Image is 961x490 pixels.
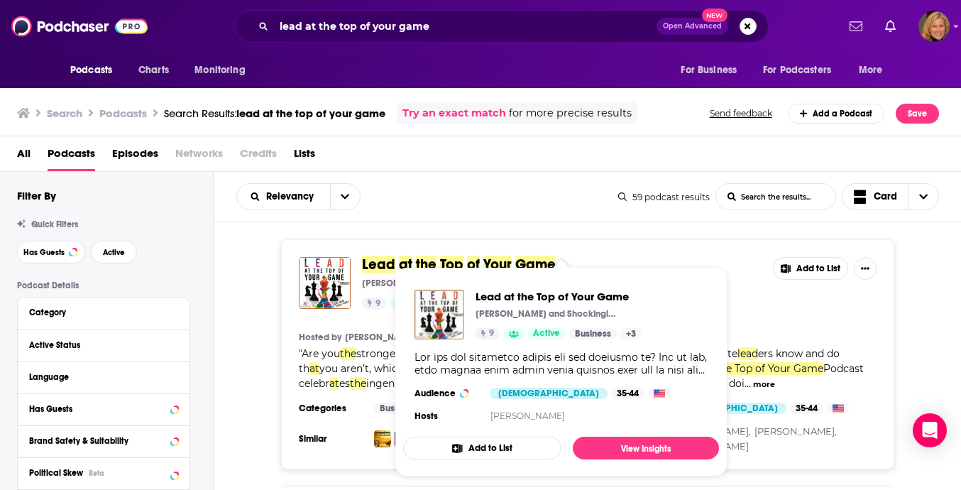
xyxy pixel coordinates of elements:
[859,60,883,80] span: More
[29,436,166,446] div: Brand Safety & Suitability
[533,327,560,341] span: Active
[47,107,82,120] h3: Search
[29,303,178,321] button: Category
[490,410,565,421] a: [PERSON_NAME]
[737,347,758,360] span: lead
[237,192,330,202] button: open menu
[620,328,642,339] a: +3
[17,281,190,290] p: Podcast Details
[23,249,65,256] span: Has Guests
[185,57,263,84] button: open menu
[489,327,494,341] span: 9
[663,23,722,30] span: Open Advanced
[414,388,478,399] h3: Audience
[164,107,385,120] a: Search Results:lead at the top of your game
[414,290,464,339] img: Lead at the Top of Your Game
[60,57,131,84] button: open menu
[164,107,385,120] div: Search Results:
[671,57,754,84] button: open menu
[175,142,223,171] span: Networks
[70,60,112,80] span: Podcasts
[194,60,245,80] span: Monitoring
[103,249,125,256] span: Active
[17,142,31,171] a: All
[573,437,719,459] a: View Insights
[294,142,315,171] a: Lists
[302,347,340,360] span: Are you
[763,60,831,80] span: For Podcasters
[569,328,617,339] a: Business
[854,257,877,280] button: Show More Button
[490,388,608,399] div: [DEMOGRAPHIC_DATA]
[705,107,776,119] button: Send feedback
[403,437,561,459] button: Add to List
[754,425,837,437] a: [PERSON_NAME],
[138,60,169,80] span: Charts
[414,410,438,422] h4: Hosts
[29,340,169,350] div: Active Status
[402,105,506,121] a: Try an exact match
[416,256,436,273] span: the
[681,60,737,80] span: For Business
[509,105,632,121] span: for more precise results
[91,241,137,263] button: Active
[745,377,751,390] span: ...
[356,347,405,360] span: strongest
[29,468,83,478] span: Political Skew
[399,256,412,273] span: at
[29,404,166,414] div: Has Guests
[375,297,380,311] span: 9
[374,430,391,447] img: StrategyDriven Professional Podcast
[476,290,642,303] a: Lead at the Top of Your Game
[476,328,500,339] a: 9
[849,57,901,84] button: open menu
[29,400,178,418] button: Has Guests
[339,377,350,390] span: es
[362,256,395,273] span: Lead
[266,192,319,202] span: Relevancy
[754,57,852,84] button: open menu
[11,13,148,40] img: Podchaser - Follow, Share and Rate Podcasts
[611,388,644,399] div: 35-44
[48,142,95,171] a: Podcasts
[299,347,864,390] span: "
[918,11,950,42] img: User Profile
[467,256,480,273] span: of
[329,377,339,390] span: at
[112,142,158,171] a: Episodes
[236,107,385,120] span: lead at the top of your game
[362,257,556,273] a: LeadattheTopofYourGame
[299,257,351,309] img: Lead at the Top of Your Game
[17,189,56,202] h2: Filter By
[913,413,947,447] div: Open Intercom Messenger
[842,183,940,210] h2: Choose View
[918,11,950,42] button: Show profile menu
[29,336,178,354] button: Active Status
[299,332,341,343] h4: Hosted by
[99,107,147,120] h3: Podcasts
[788,104,885,124] a: Add a Podcast
[366,377,592,390] span: ingenuity, resilience and execution excellence
[236,183,361,210] h2: Choose List sort
[340,347,356,360] span: the
[309,362,319,375] span: at
[17,241,85,263] button: Has Guests
[362,278,504,289] p: [PERSON_NAME] and Shockingly Different Leadership
[299,433,363,445] h3: Similar
[362,298,386,309] a: 9
[896,104,939,124] button: Save
[657,18,728,35] button: Open AdvancedNew
[874,192,897,202] span: Card
[235,10,769,43] div: Search podcasts, credits, & more...
[350,377,366,390] span: the
[669,403,786,414] div: [DEMOGRAPHIC_DATA]
[753,379,775,391] button: more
